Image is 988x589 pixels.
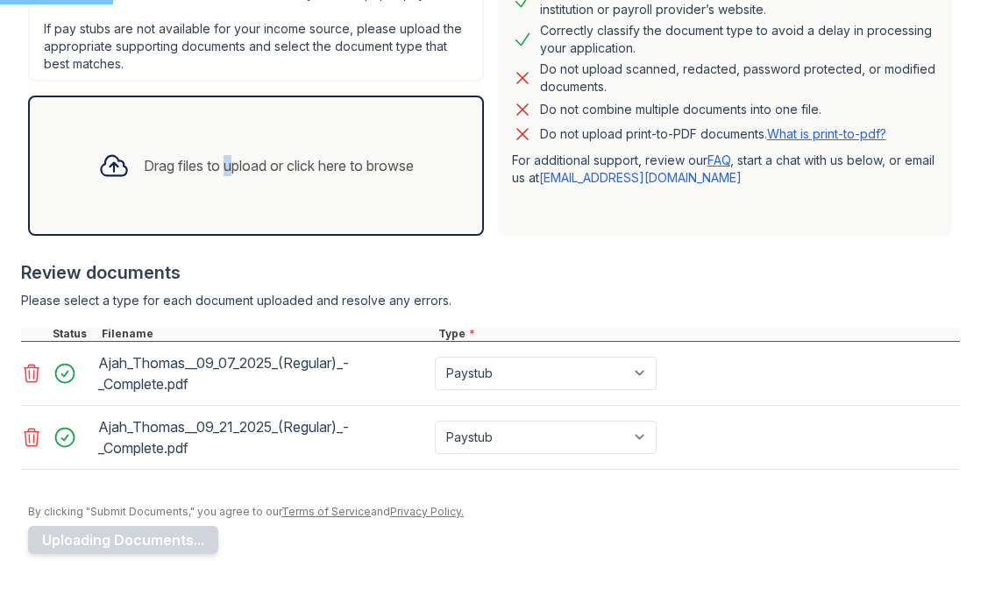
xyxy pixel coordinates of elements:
div: Ajah_Thomas__09_07_2025_(Regular)_-_Complete.pdf [98,349,428,398]
a: FAQ [707,153,730,167]
a: Terms of Service [281,505,371,518]
div: Status [49,327,98,341]
div: Ajah_Thomas__09_21_2025_(Regular)_-_Complete.pdf [98,413,428,462]
p: Do not upload print-to-PDF documents. [540,125,886,143]
div: Review documents [21,260,960,285]
a: [EMAIL_ADDRESS][DOMAIN_NAME] [539,170,742,185]
div: By clicking "Submit Documents," you agree to our and [28,505,960,519]
div: Please select a type for each document uploaded and resolve any errors. [21,292,960,309]
a: Privacy Policy. [390,505,464,518]
div: Correctly classify the document type to avoid a delay in processing your application. [540,22,940,57]
div: Type [435,327,960,341]
div: Do not upload scanned, redacted, password protected, or modified documents. [540,60,940,96]
button: Uploading Documents... [28,526,218,554]
a: What is print-to-pdf? [767,126,886,141]
div: Filename [98,327,435,341]
div: Do not combine multiple documents into one file. [540,99,821,120]
div: Drag files to upload or click here to browse [144,155,414,176]
p: For additional support, review our , start a chat with us below, or email us at [512,152,940,187]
